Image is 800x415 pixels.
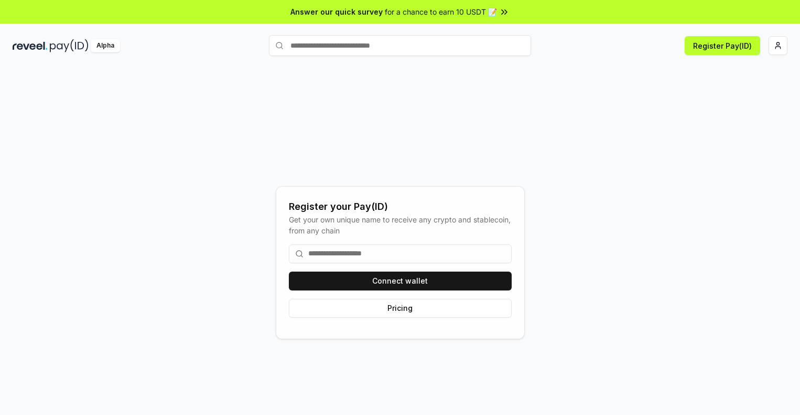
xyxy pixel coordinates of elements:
div: Register your Pay(ID) [289,199,512,214]
div: Alpha [91,39,120,52]
span: Answer our quick survey [290,6,383,17]
button: Pricing [289,299,512,318]
img: pay_id [50,39,89,52]
div: Get your own unique name to receive any crypto and stablecoin, from any chain [289,214,512,236]
span: for a chance to earn 10 USDT 📝 [385,6,497,17]
img: reveel_dark [13,39,48,52]
button: Connect wallet [289,272,512,290]
button: Register Pay(ID) [685,36,760,55]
